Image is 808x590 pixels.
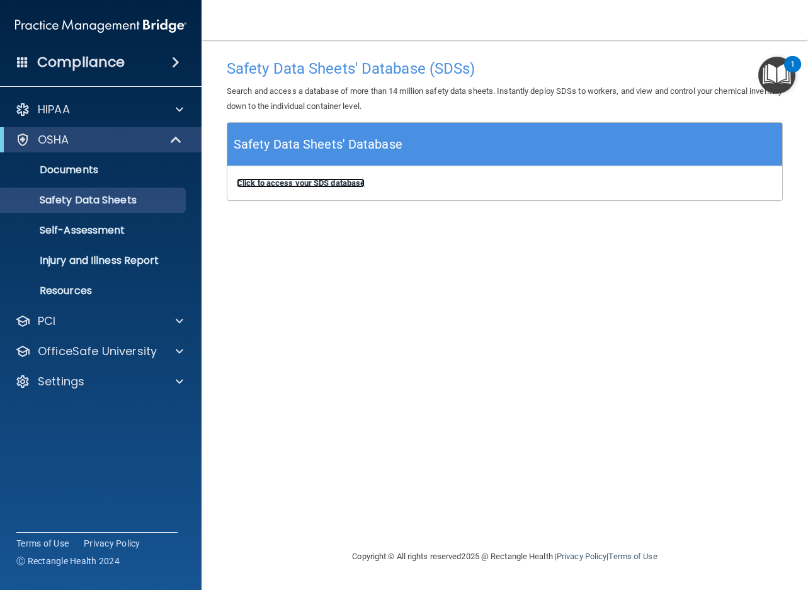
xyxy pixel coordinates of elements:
[608,552,657,561] a: Terms of Use
[275,536,735,577] div: Copyright © All rights reserved 2025 @ Rectangle Health | |
[227,60,783,77] h4: Safety Data Sheets' Database (SDSs)
[15,344,183,359] a: OfficeSafe University
[8,194,180,207] p: Safety Data Sheets
[16,555,120,567] span: Ⓒ Rectangle Health 2024
[590,501,793,551] iframe: Drift Widget Chat Controller
[8,254,180,267] p: Injury and Illness Report
[758,57,795,94] button: Open Resource Center, 1 new notification
[84,537,140,550] a: Privacy Policy
[557,552,606,561] a: Privacy Policy
[16,537,69,550] a: Terms of Use
[38,314,55,329] p: PCI
[38,102,70,117] p: HIPAA
[37,54,125,71] h4: Compliance
[15,314,183,329] a: PCI
[8,224,180,237] p: Self-Assessment
[38,132,69,147] p: OSHA
[15,132,183,147] a: OSHA
[15,102,183,117] a: HIPAA
[227,84,783,114] p: Search and access a database of more than 14 million safety data sheets. Instantly deploy SDSs to...
[234,133,402,156] h5: Safety Data Sheets' Database
[15,374,183,389] a: Settings
[15,13,186,38] img: PMB logo
[237,178,365,188] a: Click to access your SDS database
[38,374,84,389] p: Settings
[8,285,180,297] p: Resources
[790,64,795,81] div: 1
[38,344,157,359] p: OfficeSafe University
[8,164,180,176] p: Documents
